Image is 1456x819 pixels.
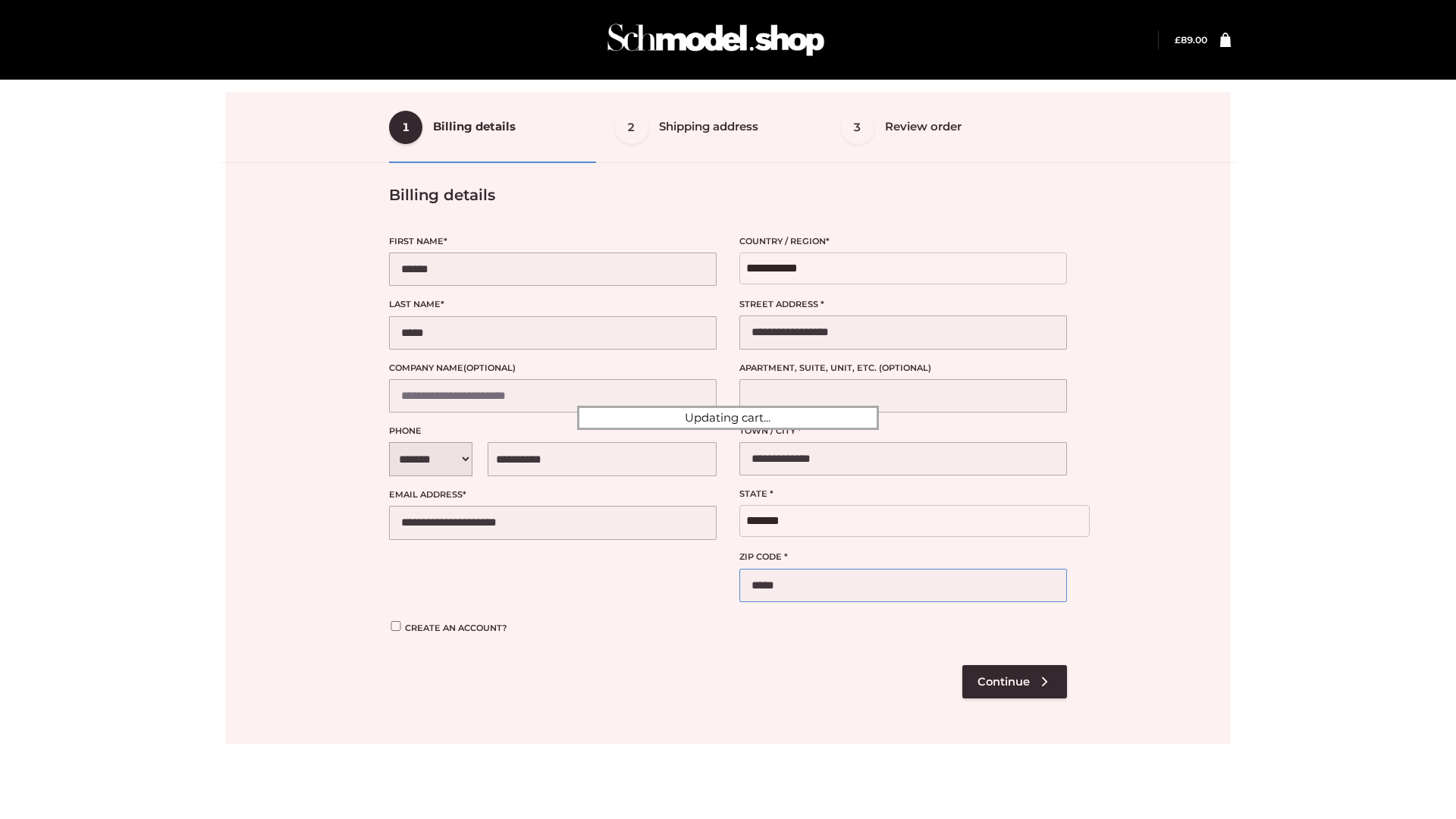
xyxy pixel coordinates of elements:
a: £89.00 [1175,34,1207,45]
bdi: 89.00 [1175,34,1207,45]
div: Updating cart... [577,406,879,430]
img: Schmodel Admin 964 [602,10,830,70]
span: £ [1175,34,1181,45]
